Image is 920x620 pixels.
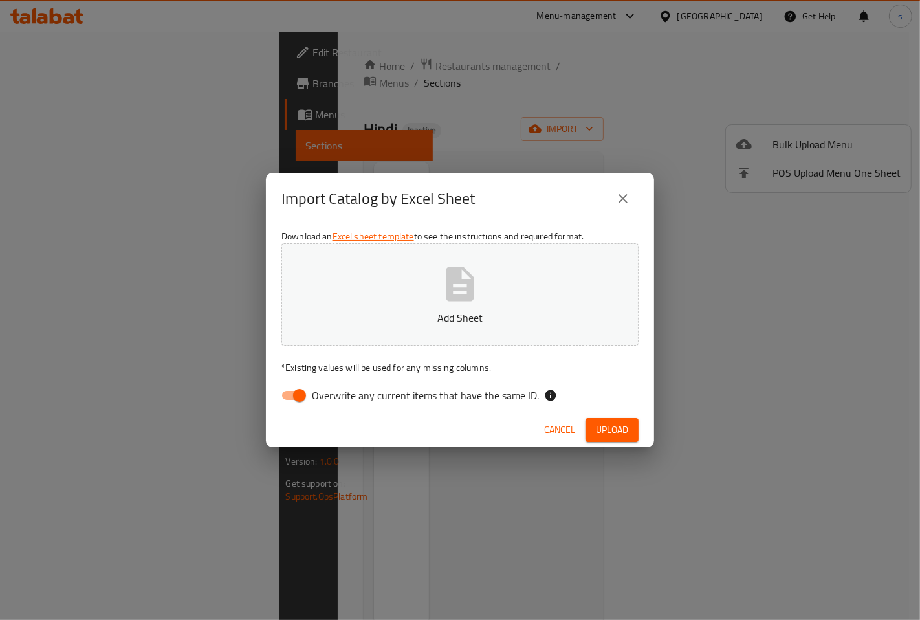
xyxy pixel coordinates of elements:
[544,422,575,438] span: Cancel
[312,388,539,403] span: Overwrite any current items that have the same ID.
[281,361,639,374] p: Existing values will be used for any missing columns.
[333,228,414,245] a: Excel sheet template
[301,310,619,326] p: Add Sheet
[608,183,639,214] button: close
[544,389,557,402] svg: If the overwrite option isn't selected, then the items that match an existing ID will be ignored ...
[586,418,639,442] button: Upload
[281,188,475,209] h2: Import Catalog by Excel Sheet
[281,243,639,346] button: Add Sheet
[596,422,628,438] span: Upload
[266,225,654,412] div: Download an to see the instructions and required format.
[539,418,580,442] button: Cancel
